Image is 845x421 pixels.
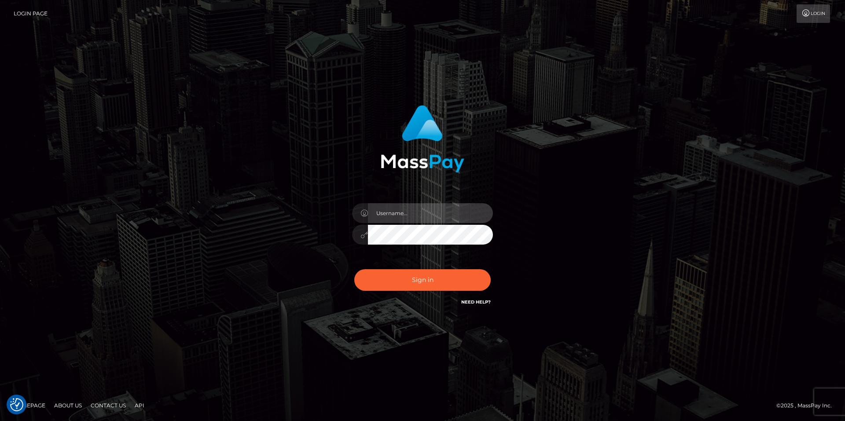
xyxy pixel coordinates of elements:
[51,399,85,412] a: About Us
[368,203,493,223] input: Username...
[10,398,23,411] img: Revisit consent button
[131,399,148,412] a: API
[797,4,830,23] a: Login
[381,105,464,172] img: MassPay Login
[354,269,491,291] button: Sign in
[10,399,49,412] a: Homepage
[14,4,48,23] a: Login Page
[776,401,838,410] div: © 2025 , MassPay Inc.
[87,399,129,412] a: Contact Us
[461,299,491,305] a: Need Help?
[10,398,23,411] button: Consent Preferences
